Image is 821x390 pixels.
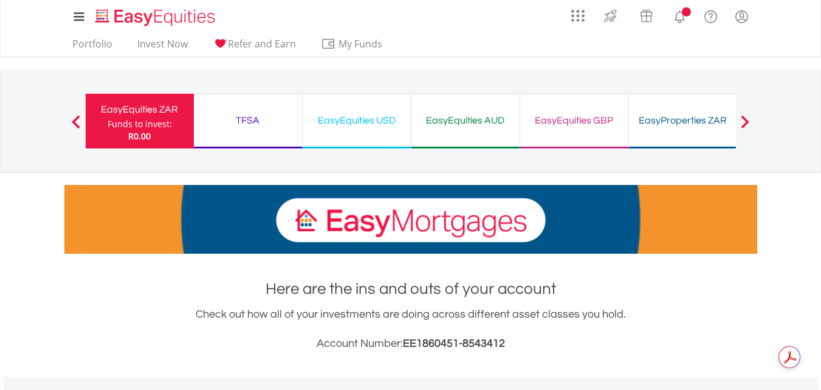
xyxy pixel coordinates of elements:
img: EasyEquities_Logo.png [93,7,220,27]
div: TFSA [201,112,295,129]
h1: Here are the ins and outs of your account [64,278,757,300]
div: EasyEquities USD [310,112,404,129]
a: Home page [91,3,220,27]
a: FAQ's and Support [695,3,726,27]
div: Funds to invest: [108,118,172,130]
button: Next [733,121,757,133]
button: Previous [64,121,88,133]
a: Refer and Earn [208,38,301,57]
div: EasyProperties ZAR [636,112,730,129]
div: EasyEquities AUD [419,112,512,129]
img: grid-menu-icon.svg [571,9,585,23]
img: thrive-v2.svg [600,6,620,26]
a: Vouchers [628,3,664,26]
img: vouchers-v2.svg [636,6,656,26]
a: Portfolio [67,38,117,57]
span: EE1860451-8543412 [403,338,505,349]
div: Check out how all of your investments are doing across different asset classes you hold. [64,306,757,352]
a: Invest Now [132,38,193,57]
span: Refer and Earn [228,37,296,50]
h3: Account Number: [64,335,757,352]
img: EasyMortage Promotion Banner [64,185,757,254]
a: Notifications [664,3,695,27]
span: My Funds [321,36,400,52]
a: My Profile [726,3,757,30]
span: R0.00 [128,130,151,142]
div: EasyEquities ZAR [93,101,187,118]
a: AppsGrid [563,3,593,23]
div: EasyEquities GBP [527,112,621,129]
